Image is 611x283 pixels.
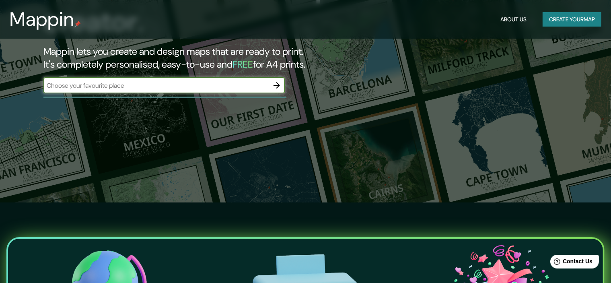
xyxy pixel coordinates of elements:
[43,45,349,71] h2: Mappin lets you create and design maps that are ready to print. It's completely personalised, eas...
[497,12,530,27] button: About Us
[543,12,601,27] button: Create yourmap
[539,252,602,274] iframe: Help widget launcher
[10,8,74,31] h3: Mappin
[232,58,253,70] h5: FREE
[74,21,81,27] img: mappin-pin
[43,81,269,90] input: Choose your favourite place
